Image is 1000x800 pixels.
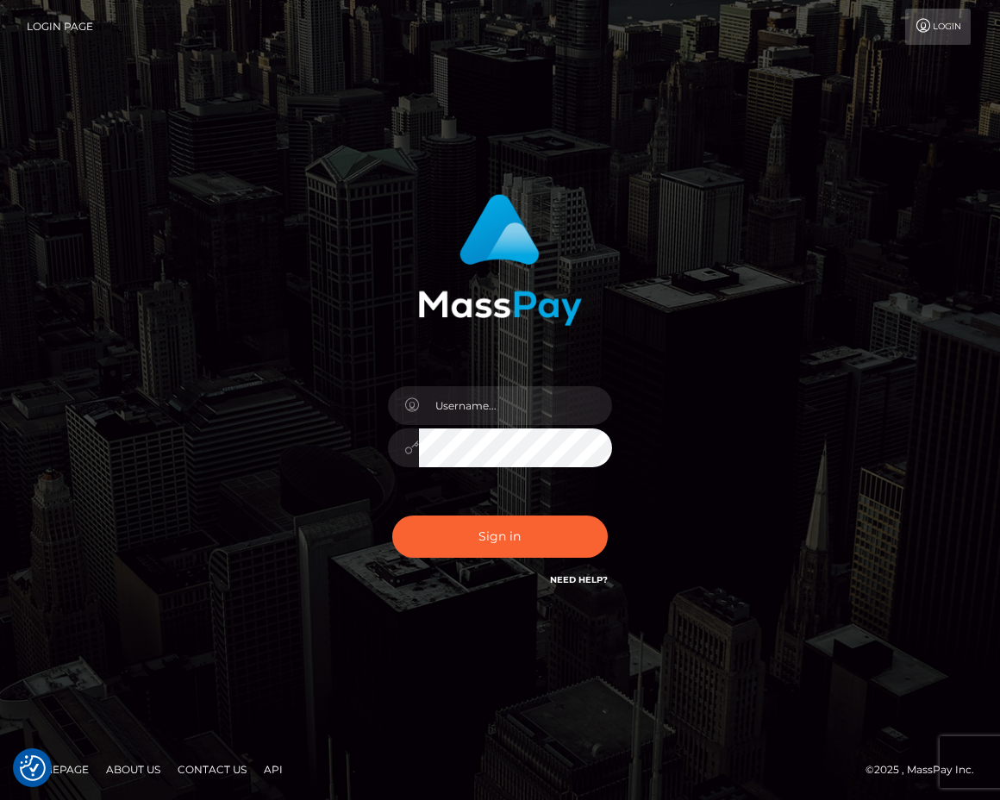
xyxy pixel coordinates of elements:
[27,9,93,45] a: Login Page
[20,755,46,781] img: Revisit consent button
[257,756,290,783] a: API
[905,9,971,45] a: Login
[419,386,612,425] input: Username...
[550,574,608,585] a: Need Help?
[20,755,46,781] button: Consent Preferences
[99,756,167,783] a: About Us
[866,760,987,779] div: © 2025 , MassPay Inc.
[418,194,582,326] img: MassPay Login
[392,516,608,558] button: Sign in
[171,756,253,783] a: Contact Us
[19,756,96,783] a: Homepage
